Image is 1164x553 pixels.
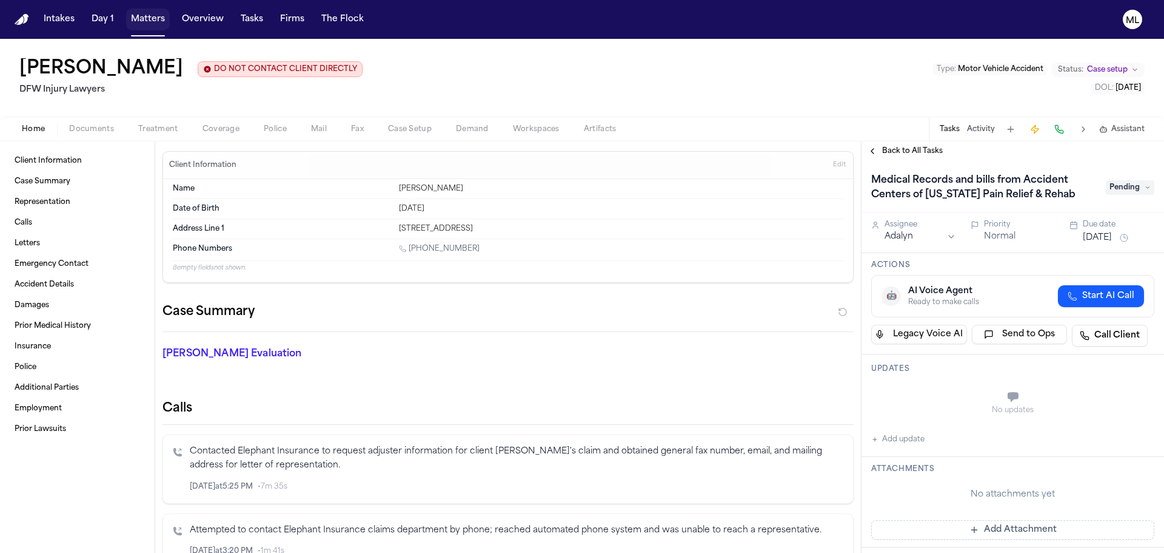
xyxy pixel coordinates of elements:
h3: Attachments [871,464,1154,474]
text: ML [1126,16,1139,25]
button: Make a Call [1051,121,1068,138]
a: Case Summary [10,172,145,191]
button: Legacy Voice AI [871,325,967,344]
span: Accident Details [15,280,74,290]
dt: Address Line 1 [173,224,392,234]
div: Ready to make calls [908,297,979,307]
dt: Date of Birth [173,204,392,214]
span: DO NOT CONTACT CLIENT DIRECTLY [214,64,357,74]
span: Case setup [1087,65,1128,75]
span: Client Information [15,156,82,166]
p: [PERSON_NAME] Evaluation [162,347,383,361]
a: Call Client [1072,325,1148,347]
button: Add Attachment [871,520,1154,540]
span: Employment [15,404,62,413]
span: Treatment [138,124,178,134]
span: Back to All Tasks [882,146,943,156]
a: Home [15,14,29,25]
span: DOL : [1095,84,1114,92]
div: Priority [984,220,1055,229]
button: Back to All Tasks [861,146,949,156]
span: Prior Lawsuits [15,424,66,434]
a: Employment [10,399,145,418]
span: Representation [15,197,70,207]
span: Letters [15,239,40,248]
span: • 7m 35s [258,482,287,492]
span: Police [264,124,287,134]
a: Damages [10,296,145,315]
button: Edit client contact restriction [198,61,363,77]
a: Client Information [10,151,145,171]
div: [STREET_ADDRESS] [399,224,843,234]
button: Change status from Case setup [1052,63,1145,77]
div: AI Voice Agent [908,285,979,297]
h2: Case Summary [162,302,255,322]
span: Workspaces [513,124,560,134]
p: 8 empty fields not shown. [173,263,843,273]
span: Documents [69,124,114,134]
h2: DFW Injury Lawyers [19,83,363,97]
button: Tasks [236,8,268,30]
a: Police [10,358,145,377]
span: Calls [15,218,32,228]
button: Create Immediate Task [1026,121,1043,138]
a: Prior Medical History [10,316,145,336]
span: Status: [1058,65,1083,75]
span: Damages [15,300,49,310]
a: Calls [10,213,145,232]
span: Police [15,362,36,372]
button: The Flock [316,8,369,30]
button: Tasks [940,124,960,134]
div: No attachments yet [871,489,1154,501]
a: Prior Lawsuits [10,419,145,439]
span: Coverage [202,124,239,134]
a: Additional Parties [10,378,145,398]
button: [DATE] [1083,232,1112,244]
a: Insurance [10,337,145,356]
img: Finch Logo [15,14,29,25]
button: Intakes [39,8,79,30]
span: [DATE] [1115,84,1141,92]
p: Attempted to contact Elephant Insurance claims department by phone; reached automated phone syste... [190,524,843,538]
button: Edit matter name [19,58,183,80]
span: Start AI Call [1082,290,1134,302]
a: Letters [10,234,145,253]
button: Edit [829,155,849,175]
span: Pending [1106,180,1154,195]
span: Insurance [15,342,51,351]
h3: Updates [871,364,1154,374]
span: Demand [456,124,489,134]
button: Day 1 [87,8,119,30]
span: Mail [311,124,327,134]
span: Phone Numbers [173,244,232,254]
div: Assignee [885,220,956,229]
div: No updates [871,405,1154,415]
span: [DATE] at 5:25 PM [190,482,253,492]
button: Add update [871,432,925,447]
button: Start AI Call [1058,285,1144,307]
button: Snooze task [1117,231,1131,245]
span: Artifacts [584,124,617,134]
span: Home [22,124,45,134]
button: Firms [275,8,309,30]
h3: Client Information [167,160,239,170]
button: Overview [177,8,229,30]
div: [PERSON_NAME] [399,184,843,194]
h1: [PERSON_NAME] [19,58,183,80]
button: Normal [984,231,1015,243]
span: Prior Medical History [15,321,91,331]
p: Contacted Elephant Insurance to request adjuster information for client [PERSON_NAME]'s claim and... [190,445,843,473]
a: Call 1 (972) 467-8140 [399,244,480,254]
button: Send to Ops [972,325,1068,344]
span: Edit [833,161,846,169]
span: Motor Vehicle Accident [958,66,1043,73]
dt: Name [173,184,392,194]
button: Matters [126,8,170,30]
button: Activity [967,124,995,134]
h3: Actions [871,260,1154,270]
